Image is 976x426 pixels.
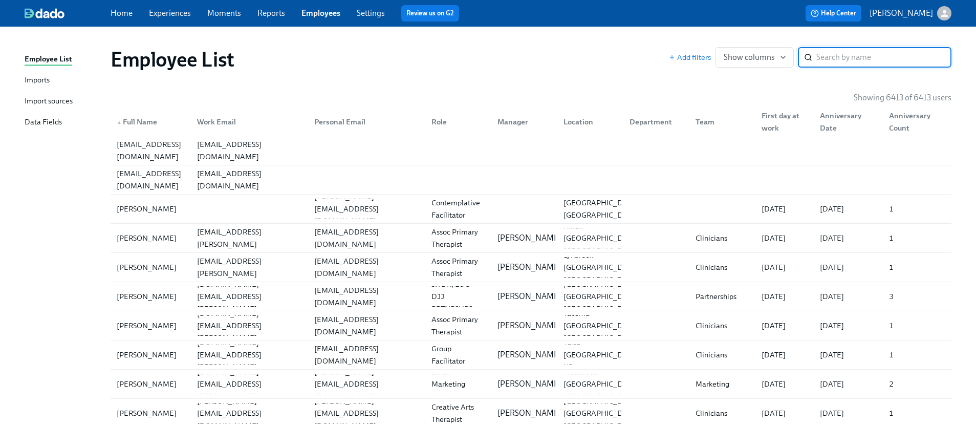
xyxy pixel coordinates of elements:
a: [EMAIL_ADDRESS][DOMAIN_NAME][EMAIL_ADDRESS][DOMAIN_NAME] [111,165,951,195]
a: [PERSON_NAME][PERSON_NAME][DOMAIN_NAME][EMAIL_ADDRESS][PERSON_NAME][DOMAIN_NAME][EMAIL_ADDRESS][D... [111,311,951,340]
div: Team [687,112,753,132]
div: [PERSON_NAME] [113,232,189,244]
div: Clinicians [691,407,753,419]
div: [EMAIL_ADDRESS][DOMAIN_NAME] [310,226,423,250]
p: [PERSON_NAME] [497,262,561,273]
div: Anniversary Count [881,112,949,132]
div: 1 [885,319,949,332]
div: [PERSON_NAME][EMAIL_ADDRESS][PERSON_NAME][DOMAIN_NAME] [193,243,306,292]
div: Department [621,112,687,132]
div: Marketing [691,378,753,390]
div: 1 [885,261,949,273]
div: [EMAIL_ADDRESS][DOMAIN_NAME] [310,343,423,367]
div: Role [427,116,489,128]
div: [PERSON_NAME] [113,290,189,303]
div: [PERSON_NAME] [113,261,189,273]
div: [DATE] [816,319,880,332]
div: 2 [885,378,949,390]
div: [PERSON_NAME][PERSON_NAME][DOMAIN_NAME][EMAIL_ADDRESS][PERSON_NAME][DOMAIN_NAME][EMAIL_ADDRESS][D... [111,282,951,311]
div: [DATE] [757,232,812,244]
div: Imports [25,74,50,87]
button: Help Center [806,5,861,22]
div: Lynbrook [GEOGRAPHIC_DATA] [GEOGRAPHIC_DATA] [559,249,643,286]
div: [PERSON_NAME] [113,378,189,390]
p: [PERSON_NAME] [497,232,561,244]
div: 1 [885,232,949,244]
div: [PERSON_NAME][DOMAIN_NAME][EMAIL_ADDRESS][PERSON_NAME][DOMAIN_NAME] [193,266,306,327]
div: SR DR, Ed & DJJ PRTNRSHPS [427,278,489,315]
a: Imports [25,74,102,87]
div: [DATE] [816,261,880,273]
div: Personal Email [310,116,423,128]
div: [PERSON_NAME] [113,203,189,215]
div: [PERSON_NAME][PERSON_NAME][DOMAIN_NAME][EMAIL_ADDRESS][PERSON_NAME][DOMAIN_NAME][EMAIL_ADDRESS][D... [111,340,951,369]
a: Employee List [25,53,102,66]
a: [PERSON_NAME][PERSON_NAME][DOMAIN_NAME][EMAIL_ADDRESS][PERSON_NAME][DOMAIN_NAME][PERSON_NAME][EMA... [111,370,951,399]
span: Add filters [669,52,711,62]
div: [PERSON_NAME][DOMAIN_NAME][EMAIL_ADDRESS][PERSON_NAME][DOMAIN_NAME] [193,295,306,356]
a: Data Fields [25,116,102,129]
div: [GEOGRAPHIC_DATA] [GEOGRAPHIC_DATA] [GEOGRAPHIC_DATA] [559,278,643,315]
div: [PERSON_NAME][PERSON_NAME][EMAIL_ADDRESS][DOMAIN_NAME]Contemplative Facilitator[GEOGRAPHIC_DATA],... [111,195,951,223]
div: [EMAIL_ADDRESS][DOMAIN_NAME] [193,138,306,163]
div: [DATE] [757,290,812,303]
div: Employee List [25,53,72,66]
div: Full Name [113,116,189,128]
a: [PERSON_NAME][PERSON_NAME][EMAIL_ADDRESS][PERSON_NAME][DOMAIN_NAME][EMAIL_ADDRESS][DOMAIN_NAME]As... [111,224,951,253]
div: 1 [885,407,949,419]
div: Import sources [25,95,73,108]
div: Clinicians [691,349,753,361]
div: Email Marketing Analyst [427,366,489,402]
div: Contemplative Facilitator [427,197,489,221]
div: [PERSON_NAME][DOMAIN_NAME][EMAIL_ADDRESS][PERSON_NAME][DOMAIN_NAME] [193,353,306,415]
div: [EMAIL_ADDRESS][DOMAIN_NAME] [193,167,306,192]
div: Akron [GEOGRAPHIC_DATA] [GEOGRAPHIC_DATA] [559,220,643,257]
div: 1 [885,203,949,215]
div: [DATE] [757,349,812,361]
button: [PERSON_NAME] [870,6,951,20]
p: [PERSON_NAME] [497,320,561,331]
div: Location [555,112,621,132]
div: [DATE] [757,378,812,390]
div: [DATE] [757,261,812,273]
a: Moments [207,8,241,18]
button: Show columns [715,47,794,68]
button: Review us on G2 [401,5,459,22]
div: Tulsa [GEOGRAPHIC_DATA] US [559,336,643,373]
div: First day at work [757,110,812,134]
div: [PERSON_NAME][EMAIL_ADDRESS][DOMAIN_NAME] [310,190,423,227]
span: Show columns [724,52,785,62]
div: [EMAIL_ADDRESS][DOMAIN_NAME] [113,138,189,163]
a: Import sources [25,95,102,108]
div: [DATE] [757,319,812,332]
div: Anniversary Date [816,110,880,134]
a: Settings [357,8,385,18]
div: [PERSON_NAME] [113,349,189,361]
div: Clinicians [691,261,753,273]
div: [PERSON_NAME][PERSON_NAME][EMAIL_ADDRESS][PERSON_NAME][DOMAIN_NAME][EMAIL_ADDRESS][DOMAIN_NAME]As... [111,224,951,252]
div: [DATE] [816,349,880,361]
div: Data Fields [25,116,62,129]
div: 3 [885,290,949,303]
p: [PERSON_NAME] [497,349,561,360]
div: Anniversary Count [885,110,949,134]
div: [PERSON_NAME][PERSON_NAME][EMAIL_ADDRESS][PERSON_NAME][DOMAIN_NAME][EMAIL_ADDRESS][DOMAIN_NAME]As... [111,253,951,282]
div: Personal Email [306,112,423,132]
div: [EMAIL_ADDRESS][DOMAIN_NAME] [113,167,189,192]
p: [PERSON_NAME] [497,408,561,419]
div: [PERSON_NAME][EMAIL_ADDRESS][PERSON_NAME][DOMAIN_NAME] [193,214,306,263]
div: First day at work [753,112,812,132]
div: Clinicians [691,319,753,332]
div: Manager [493,116,555,128]
div: Clinicians [691,232,753,244]
div: [PERSON_NAME] [113,319,189,332]
div: Partnerships [691,290,753,303]
span: ▲ [117,120,122,125]
div: [DATE] [816,232,880,244]
a: Experiences [149,8,191,18]
p: Showing 6413 of 6413 users [854,92,951,103]
a: [PERSON_NAME][PERSON_NAME][EMAIL_ADDRESS][PERSON_NAME][DOMAIN_NAME][EMAIL_ADDRESS][DOMAIN_NAME]As... [111,253,951,282]
div: [PERSON_NAME] [113,407,189,419]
